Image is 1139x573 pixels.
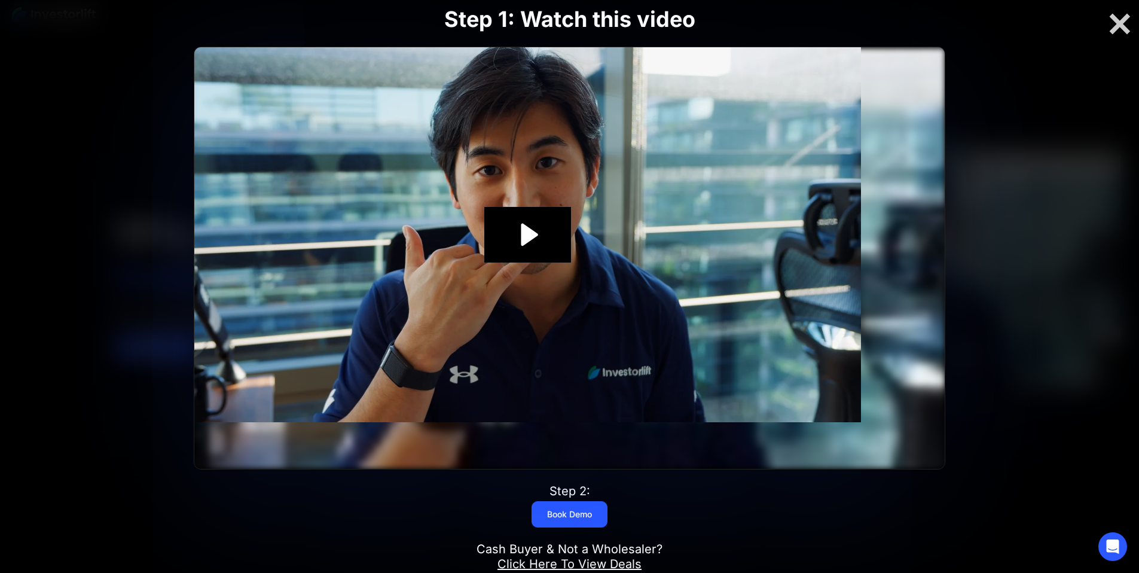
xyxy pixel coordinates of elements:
div: Open Intercom Messenger [1098,532,1127,561]
strong: Step 1: Watch this video [444,6,695,32]
button: Play Video: Investorlift In Under 2 Minutes [484,207,571,263]
img: Video Thumbnail [194,47,861,422]
a: Click Here To View Deals [497,557,642,571]
div: Cash Buyer & Not a Wholesaler? [477,542,662,572]
a: Book Demo [532,501,607,528]
div: Step 2: [549,484,590,499]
